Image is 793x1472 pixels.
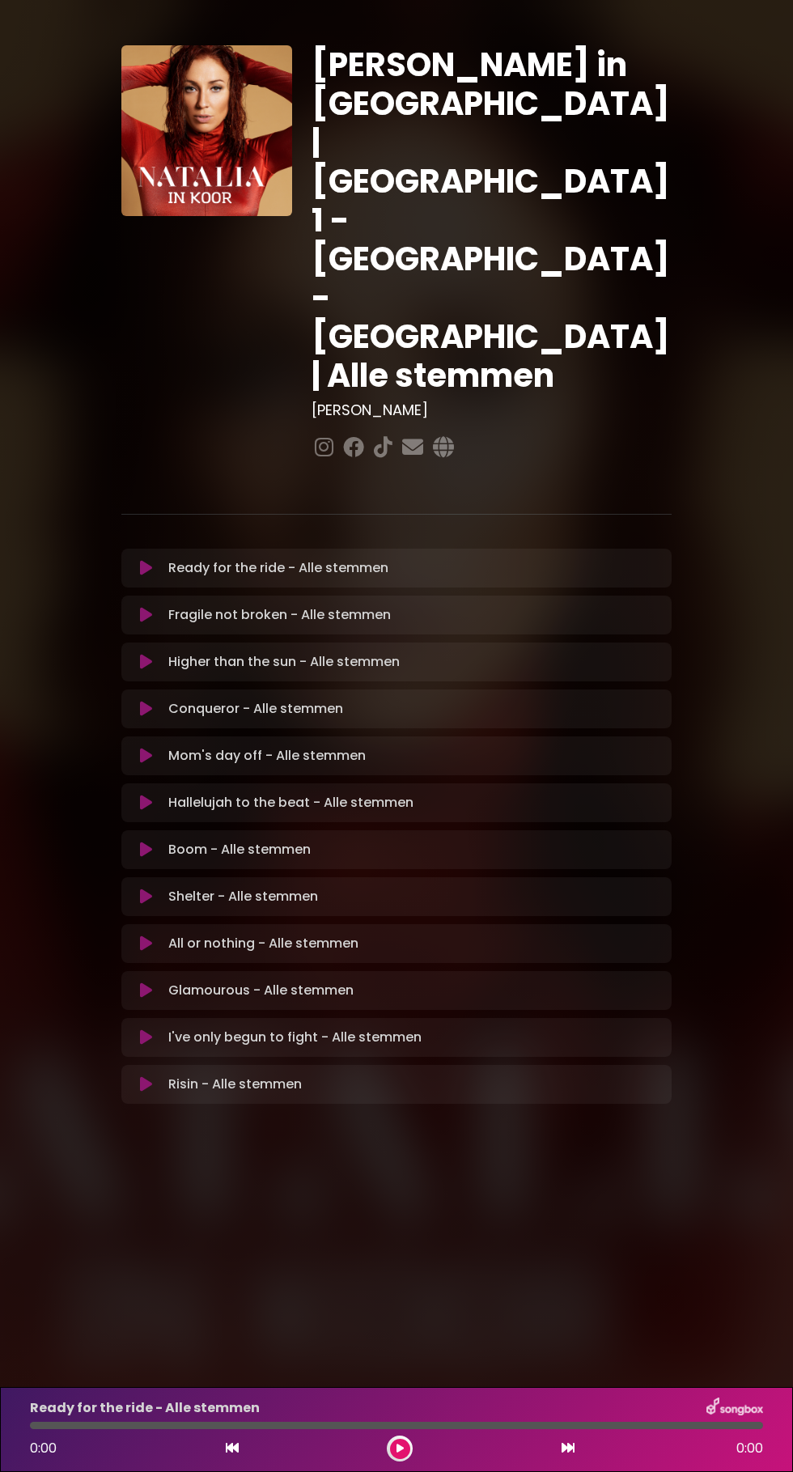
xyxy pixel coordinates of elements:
h3: [PERSON_NAME] [312,401,672,419]
p: Shelter - Alle stemmen [168,887,318,906]
p: Conqueror - Alle stemmen [168,699,343,719]
p: Mom's day off - Alle stemmen [168,746,366,766]
p: Glamourous - Alle stemmen [168,981,354,1000]
h1: [PERSON_NAME] in [GEOGRAPHIC_DATA] | [GEOGRAPHIC_DATA] 1 - [GEOGRAPHIC_DATA] - [GEOGRAPHIC_DATA] ... [312,45,672,395]
p: Fragile not broken - Alle stemmen [168,605,391,625]
p: Ready for the ride - Alle stemmen [168,558,388,578]
p: I've only begun to fight - Alle stemmen [168,1028,422,1047]
img: YTVS25JmS9CLUqXqkEhs [121,45,292,216]
p: Risin - Alle stemmen [168,1075,302,1094]
p: Hallelujah to the beat - Alle stemmen [168,793,413,812]
p: All or nothing - Alle stemmen [168,934,358,953]
p: Higher than the sun - Alle stemmen [168,652,400,672]
p: Boom - Alle stemmen [168,840,311,859]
